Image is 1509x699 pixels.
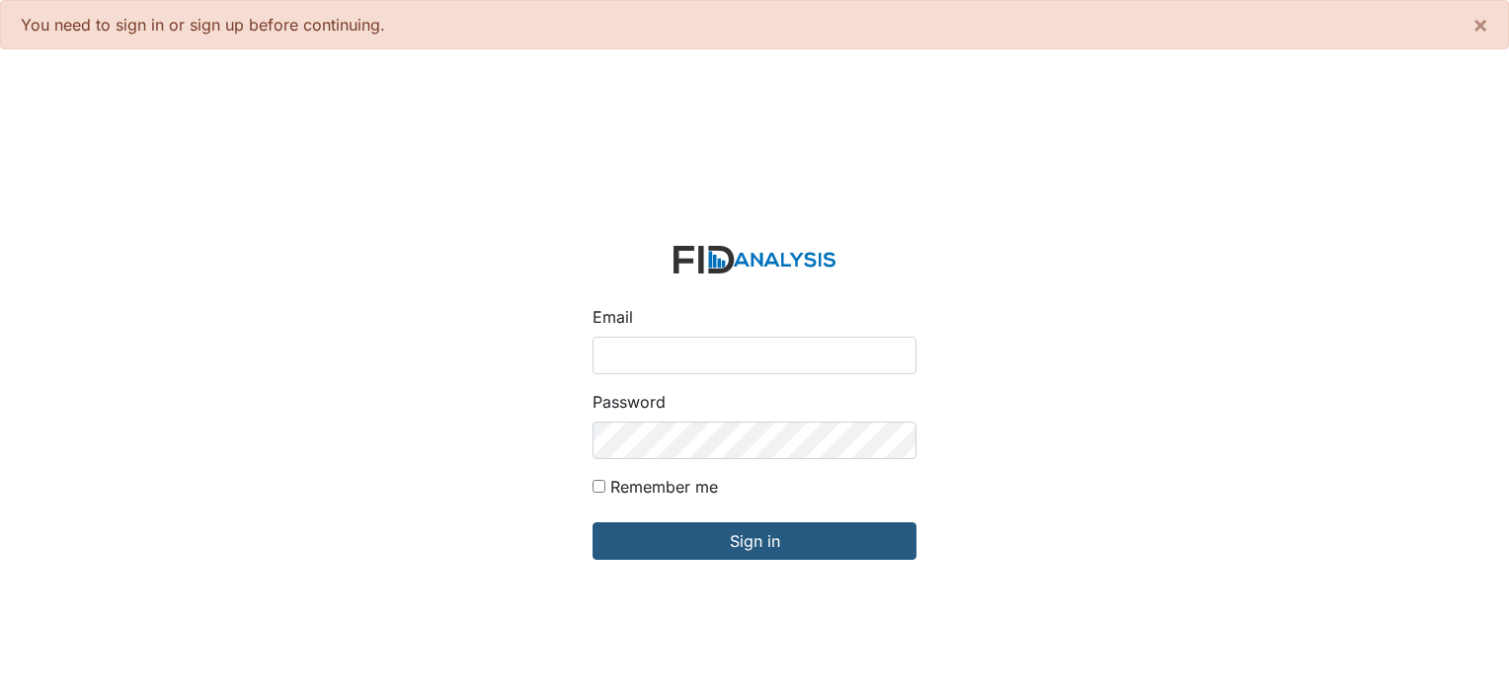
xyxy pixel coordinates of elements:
img: logo-2fc8c6e3336f68795322cb6e9a2b9007179b544421de10c17bdaae8622450297.svg [674,246,835,274]
label: Email [593,305,633,329]
input: Sign in [593,522,916,560]
button: × [1453,1,1508,48]
span: × [1472,10,1488,39]
label: Password [593,390,666,414]
label: Remember me [610,475,718,499]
